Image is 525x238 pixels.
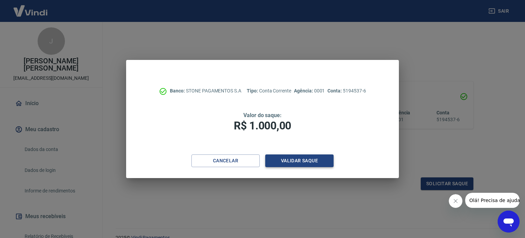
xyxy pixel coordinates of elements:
iframe: Botão para abrir a janela de mensagens [498,211,520,233]
button: Validar saque [265,154,334,167]
iframe: Fechar mensagem [449,194,462,208]
span: Tipo: [247,88,259,93]
span: Valor do saque: [243,112,282,118]
p: STONE PAGAMENTOS S.A [170,87,241,95]
span: Agência: [294,88,314,93]
span: Olá! Precisa de ajuda? [4,5,57,10]
span: R$ 1.000,00 [234,119,291,132]
p: 5194537-6 [327,87,366,95]
p: Conta Corrente [247,87,291,95]
span: Banco: [170,88,186,93]
button: Cancelar [191,154,260,167]
p: 0001 [294,87,325,95]
iframe: Mensagem da empresa [465,193,520,208]
span: Conta: [327,88,343,93]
